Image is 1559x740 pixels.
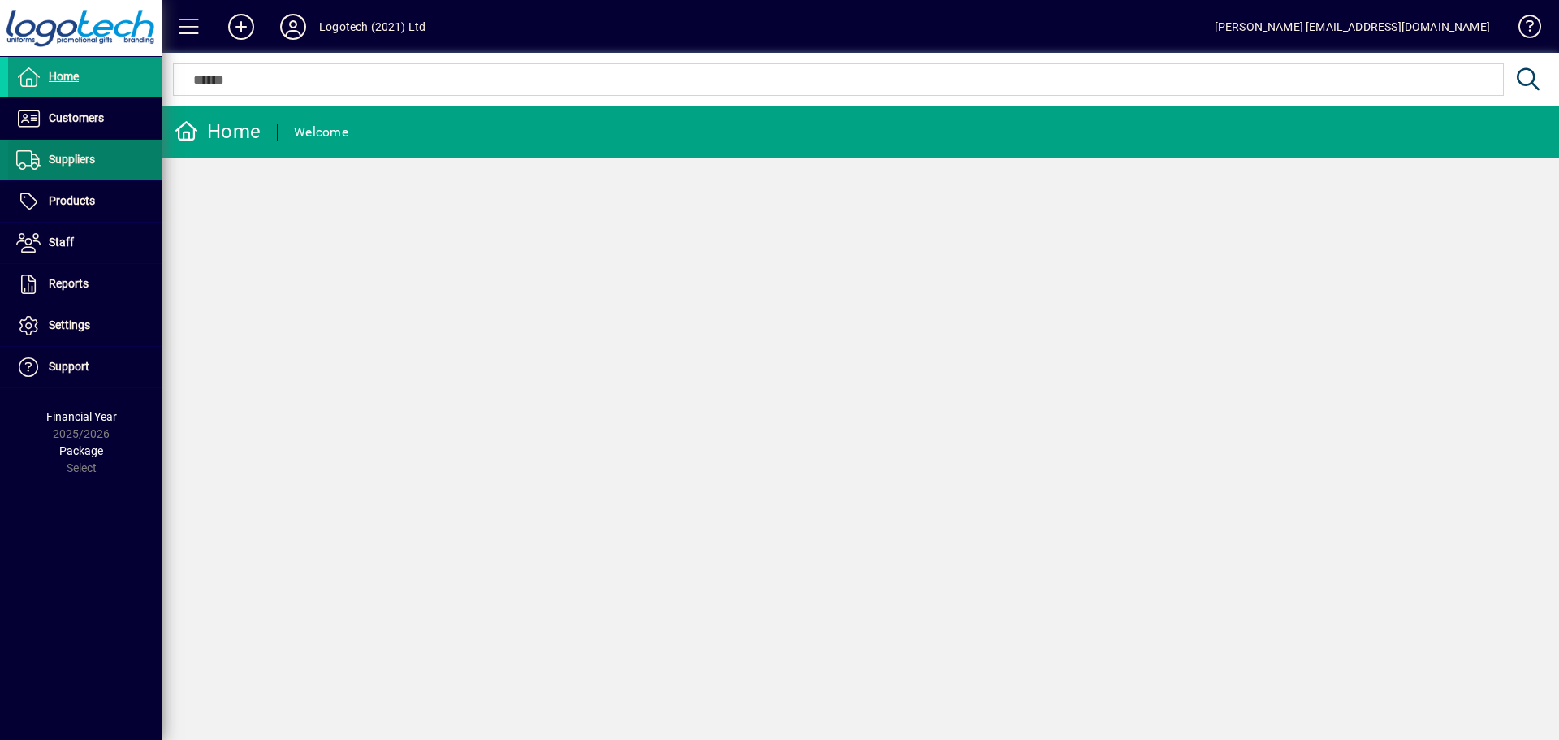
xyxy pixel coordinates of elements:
span: Suppliers [49,153,95,166]
a: Products [8,181,162,222]
div: Home [175,119,261,145]
span: Settings [49,318,90,331]
span: Financial Year [46,410,117,423]
div: [PERSON_NAME] [EMAIL_ADDRESS][DOMAIN_NAME] [1215,14,1490,40]
a: Settings [8,305,162,346]
span: Reports [49,277,89,290]
span: Support [49,360,89,373]
span: Home [49,70,79,83]
span: Products [49,194,95,207]
span: Customers [49,111,104,124]
button: Add [215,12,267,41]
span: Staff [49,236,74,249]
div: Welcome [294,119,348,145]
a: Knowledge Base [1506,3,1539,56]
div: Logotech (2021) Ltd [319,14,425,40]
a: Staff [8,223,162,263]
a: Support [8,347,162,387]
span: Package [59,444,103,457]
button: Profile [267,12,319,41]
a: Suppliers [8,140,162,180]
a: Customers [8,98,162,139]
a: Reports [8,264,162,305]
